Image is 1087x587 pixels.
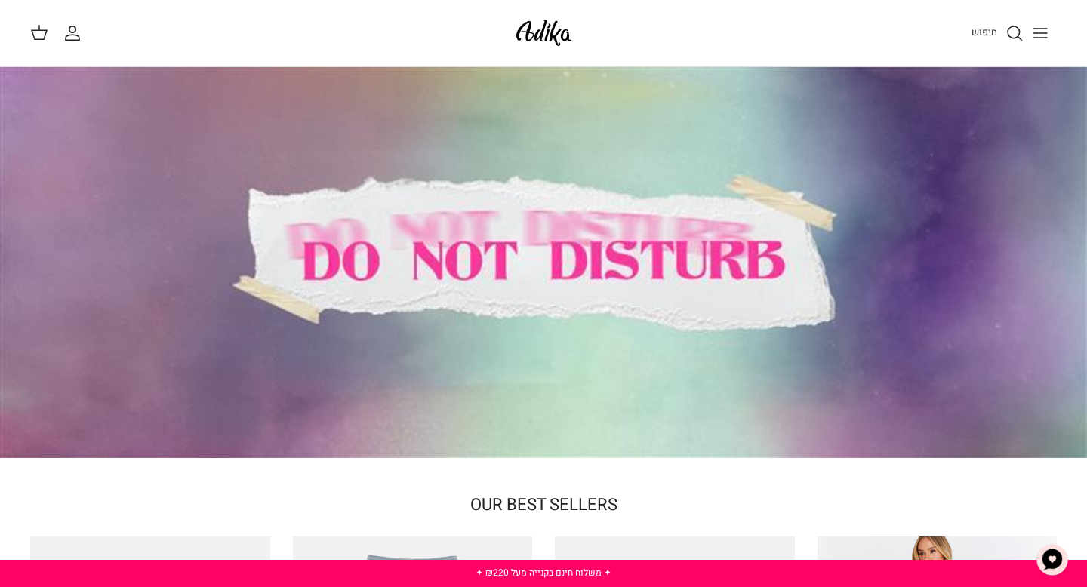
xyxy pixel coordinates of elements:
button: Toggle menu [1024,17,1057,50]
span: חיפוש [972,25,997,39]
a: ✦ משלוח חינם בקנייה מעל ₪220 ✦ [476,566,611,579]
a: חיפוש [972,24,1024,42]
a: החשבון שלי [63,24,88,42]
a: OUR BEST SELLERS [470,493,617,518]
button: צ'אט [1030,537,1075,582]
img: Adika IL [512,15,576,51]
